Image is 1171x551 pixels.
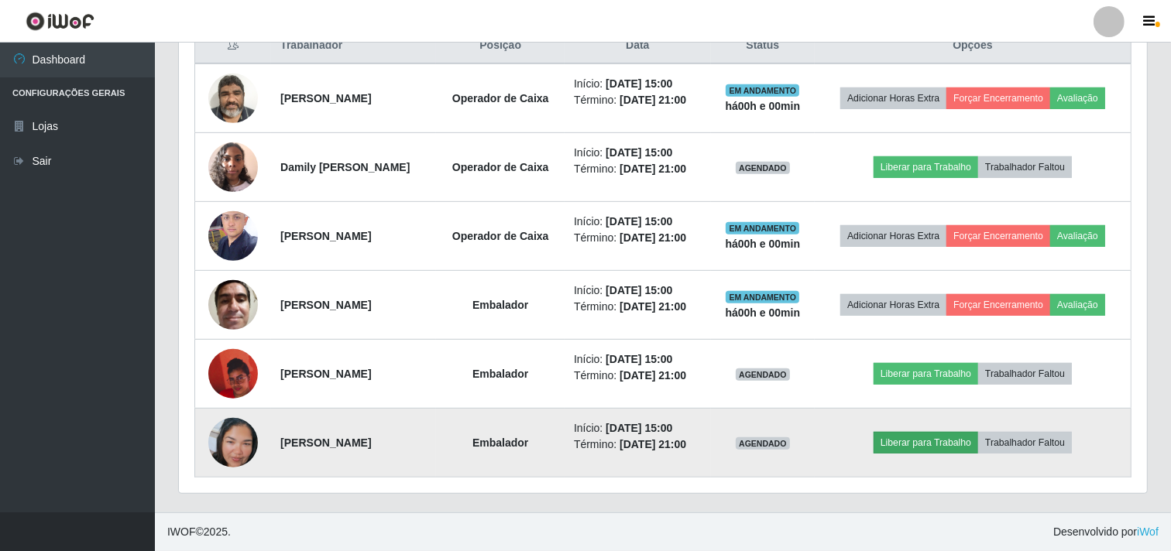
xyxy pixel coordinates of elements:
time: [DATE] 21:00 [620,231,686,244]
button: Forçar Encerramento [946,87,1050,109]
button: Trabalhador Faltou [978,363,1072,385]
strong: [PERSON_NAME] [280,436,371,449]
li: Início: [574,420,702,436]
strong: Operador de Caixa [452,230,549,242]
time: [DATE] 21:00 [620,438,686,450]
button: Liberar para Trabalho [874,432,978,453]
img: CoreUI Logo [26,12,94,31]
button: Adicionar Horas Extra [840,87,946,109]
strong: [PERSON_NAME] [280,230,371,242]
th: Opções [815,28,1131,64]
time: [DATE] 15:00 [606,353,672,365]
span: © 2025 . [167,524,231,540]
button: Adicionar Horas Extra [840,225,946,247]
strong: Embalador [472,436,528,449]
li: Término: [574,230,702,246]
img: 1606512880080.jpeg [208,272,258,337]
span: EM ANDAMENTO [726,291,799,303]
button: Trabalhador Faltou [978,432,1072,453]
li: Início: [574,76,702,92]
img: 1755394195779.jpeg [208,399,258,487]
li: Início: [574,351,702,368]
img: 1625107347864.jpeg [208,65,258,131]
th: Posição [436,28,565,64]
button: Liberar para Trabalho [874,363,978,385]
time: [DATE] 15:00 [606,146,672,159]
li: Início: [574,282,702,299]
img: 1667492486696.jpeg [208,134,258,200]
a: iWof [1137,525,1159,538]
strong: [PERSON_NAME] [280,368,371,380]
strong: Operador de Caixa [452,161,549,173]
time: [DATE] 21:00 [620,369,686,382]
th: Trabalhador [271,28,436,64]
time: [DATE] 15:00 [606,77,672,90]
li: Término: [574,92,702,108]
span: AGENDADO [736,368,790,381]
button: Forçar Encerramento [946,225,1050,247]
li: Término: [574,161,702,177]
button: Avaliação [1050,87,1105,109]
button: Trabalhador Faltou [978,156,1072,178]
th: Data [565,28,711,64]
strong: [PERSON_NAME] [280,299,371,311]
strong: Damily [PERSON_NAME] [280,161,410,173]
span: Desenvolvido por [1053,524,1159,540]
time: [DATE] 15:00 [606,215,672,228]
img: 1753821759398.jpeg [208,330,258,418]
time: [DATE] 15:00 [606,284,672,296]
span: AGENDADO [736,437,790,450]
strong: [PERSON_NAME] [280,92,371,104]
time: [DATE] 15:00 [606,422,672,434]
span: EM ANDAMENTO [726,222,799,234]
button: Forçar Encerramento [946,294,1050,316]
span: EM ANDAMENTO [726,84,799,97]
strong: Embalador [472,299,528,311]
time: [DATE] 21:00 [620,94,686,106]
th: Status [711,28,815,64]
li: Término: [574,299,702,315]
time: [DATE] 21:00 [620,300,686,313]
li: Início: [574,214,702,230]
button: Avaliação [1050,294,1105,316]
span: AGENDADO [736,162,790,174]
strong: há 00 h e 00 min [726,238,801,250]
button: Avaliação [1050,225,1105,247]
button: Liberar para Trabalho [874,156,978,178]
li: Término: [574,368,702,384]
strong: Embalador [472,368,528,380]
img: 1672860829708.jpeg [208,203,258,269]
button: Adicionar Horas Extra [840,294,946,316]
strong: Operador de Caixa [452,92,549,104]
time: [DATE] 21:00 [620,163,686,175]
li: Término: [574,436,702,453]
strong: há 00 h e 00 min [726,100,801,112]
span: IWOF [167,525,196,538]
strong: há 00 h e 00 min [726,306,801,319]
li: Início: [574,145,702,161]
